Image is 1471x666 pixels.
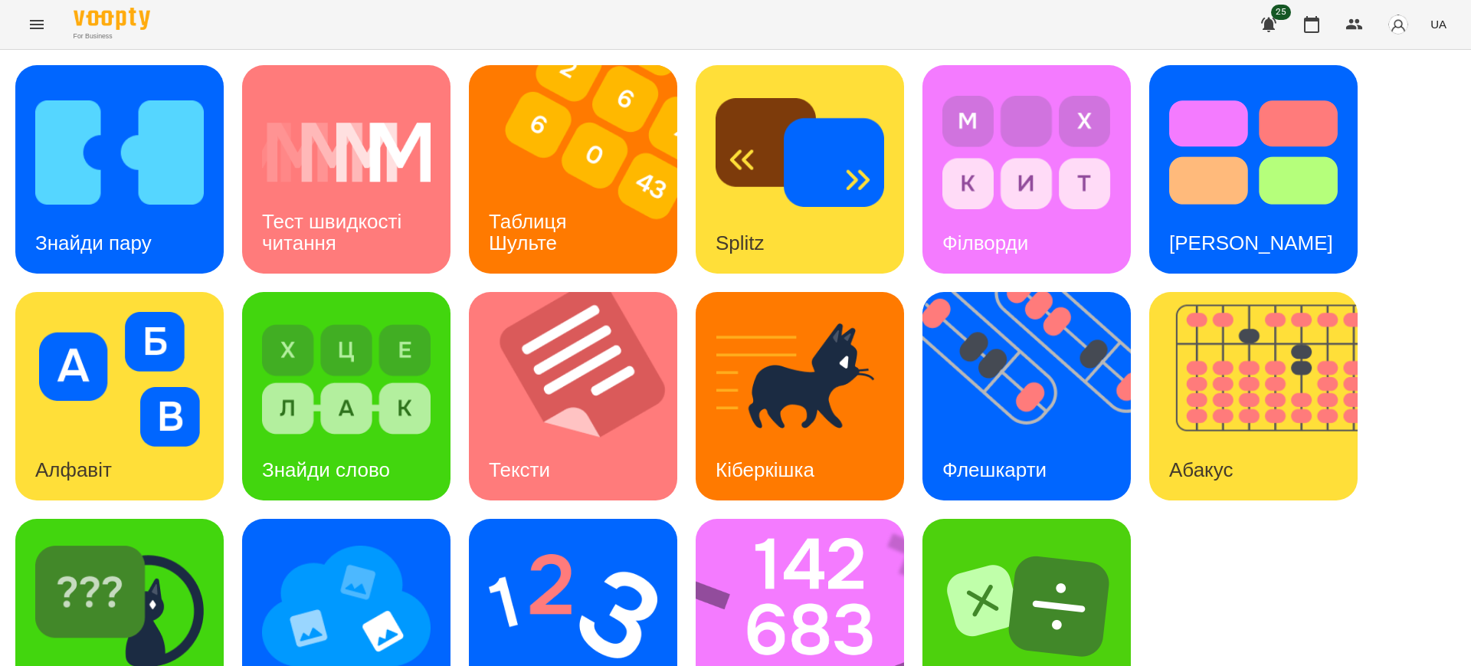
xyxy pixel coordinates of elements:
[35,231,152,254] h3: Знайди пару
[1169,231,1333,254] h3: [PERSON_NAME]
[1424,10,1453,38] button: UA
[1271,5,1291,20] span: 25
[242,292,450,500] a: Знайди словоЗнайди слово
[242,65,450,274] a: Тест швидкості читанняТест швидкості читання
[469,292,696,500] img: Тексти
[716,458,814,481] h3: Кіберкішка
[716,231,765,254] h3: Splitz
[74,31,150,41] span: For Business
[15,65,224,274] a: Знайди паруЗнайди пару
[1430,16,1446,32] span: UA
[262,458,390,481] h3: Знайди слово
[35,458,112,481] h3: Алфавіт
[262,312,431,447] img: Знайди слово
[922,65,1131,274] a: ФілвордиФілворди
[942,231,1028,254] h3: Філворди
[942,85,1111,220] img: Філворди
[469,65,677,274] a: Таблиця ШультеТаблиця Шульте
[922,292,1150,500] img: Флешкарти
[716,312,884,447] img: Кіберкішка
[922,292,1131,500] a: ФлешкартиФлешкарти
[1387,14,1409,35] img: avatar_s.png
[716,85,884,220] img: Splitz
[35,312,204,447] img: Алфавіт
[74,8,150,30] img: Voopty Logo
[489,458,550,481] h3: Тексти
[15,292,224,500] a: АлфавітАлфавіт
[1169,85,1338,220] img: Тест Струпа
[1169,458,1233,481] h3: Абакус
[1149,292,1377,500] img: Абакус
[1149,65,1358,274] a: Тест Струпа[PERSON_NAME]
[469,65,696,274] img: Таблиця Шульте
[469,292,677,500] a: ТекстиТексти
[696,292,904,500] a: КіберкішкаКіберкішка
[262,210,407,254] h3: Тест швидкості читання
[18,6,55,43] button: Menu
[489,210,572,254] h3: Таблиця Шульте
[35,85,204,220] img: Знайди пару
[942,458,1047,481] h3: Флешкарти
[1149,292,1358,500] a: АбакусАбакус
[696,65,904,274] a: SplitzSplitz
[262,85,431,220] img: Тест швидкості читання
